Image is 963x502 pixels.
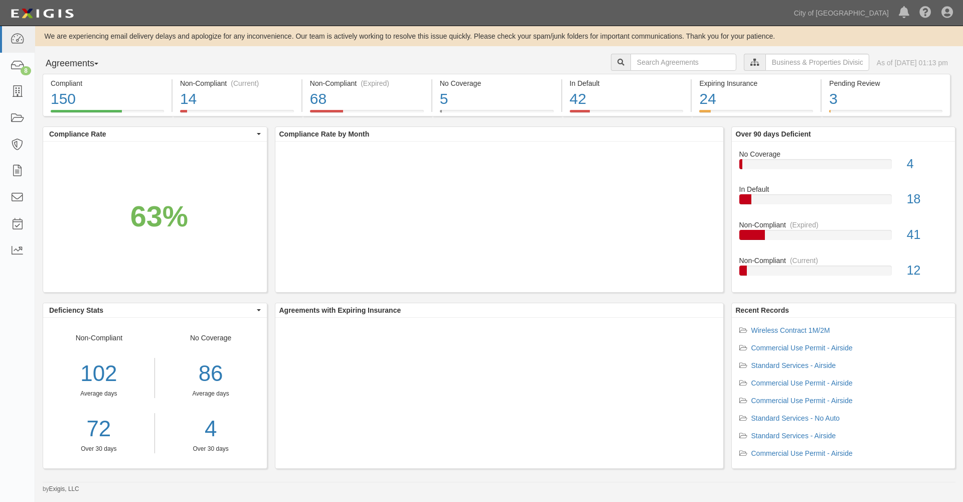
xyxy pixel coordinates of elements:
[630,54,736,71] input: Search Agreements
[570,78,684,88] div: In Default
[732,149,955,159] div: No Coverage
[302,110,431,118] a: Non-Compliant(Expired)68
[899,262,955,280] div: 12
[562,110,691,118] a: In Default42
[43,127,267,141] button: Compliance Rate
[163,413,259,445] a: 4
[43,445,154,453] div: Over 30 days
[173,110,301,118] a: Non-Compliant(Current)14
[43,333,155,453] div: Non-Compliant
[163,445,259,453] div: Over 30 days
[732,220,955,230] div: Non-Compliant
[51,88,164,110] div: 150
[751,379,853,387] a: Commercial Use Permit - Airside
[35,31,963,41] div: We are experiencing email delivery delays and apologize for any inconvenience. Our team is active...
[699,78,813,88] div: Expiring Insurance
[231,78,259,88] div: (Current)
[440,78,554,88] div: No Coverage
[692,110,821,118] a: Expiring Insurance24
[43,303,267,317] button: Deficiency Stats
[180,88,294,110] div: 14
[751,344,853,352] a: Commercial Use Permit - Airside
[43,413,154,445] a: 72
[739,184,948,220] a: In Default18
[751,414,840,422] a: Standard Services - No Auto
[310,88,424,110] div: 68
[43,358,154,390] div: 102
[790,256,818,266] div: (Current)
[43,54,118,74] button: Agreements
[751,449,853,457] a: Commercial Use Permit - Airside
[751,397,853,405] a: Commercial Use Permit - Airside
[751,361,836,369] a: Standard Services - Airside
[919,7,931,19] i: Help Center - Complianz
[43,485,79,493] small: by
[736,130,811,138] b: Over 90 days Deficient
[310,78,424,88] div: Non-Compliant (Expired)
[751,432,836,440] a: Standard Services - Airside
[440,88,554,110] div: 5
[732,256,955,266] div: Non-Compliant
[163,390,259,398] div: Average days
[739,256,948,284] a: Non-Compliant(Current)12
[432,110,561,118] a: No Coverage5
[180,78,294,88] div: Non-Compliant (Current)
[43,110,172,118] a: Compliant150
[21,66,31,75] div: 8
[829,88,942,110] div: 3
[8,5,77,23] img: logo-5460c22ac91f19d4615b14bd174203de0afe785f0fc80cf4dbbc73dc1793850b.png
[822,110,950,118] a: Pending Review3
[43,390,154,398] div: Average days
[899,190,955,208] div: 18
[789,3,894,23] a: City of [GEOGRAPHIC_DATA]
[130,196,188,237] div: 63%
[899,155,955,173] div: 4
[49,305,254,315] span: Deficiency Stats
[765,54,869,71] input: Business & Properties Division
[155,333,267,453] div: No Coverage
[699,88,813,110] div: 24
[751,326,830,334] a: Wireless Contract 1M/2M
[361,78,389,88] div: (Expired)
[570,88,684,110] div: 42
[899,226,955,244] div: 41
[49,485,79,492] a: Exigis, LLC
[49,129,254,139] span: Compliance Rate
[739,220,948,256] a: Non-Compliant(Expired)41
[790,220,819,230] div: (Expired)
[829,78,942,88] div: Pending Review
[739,149,948,185] a: No Coverage4
[279,130,370,138] b: Compliance Rate by Month
[732,184,955,194] div: In Default
[736,306,789,314] b: Recent Records
[163,358,259,390] div: 86
[51,78,164,88] div: Compliant
[279,306,401,314] b: Agreements with Expiring Insurance
[877,58,948,68] div: As of [DATE] 01:13 pm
